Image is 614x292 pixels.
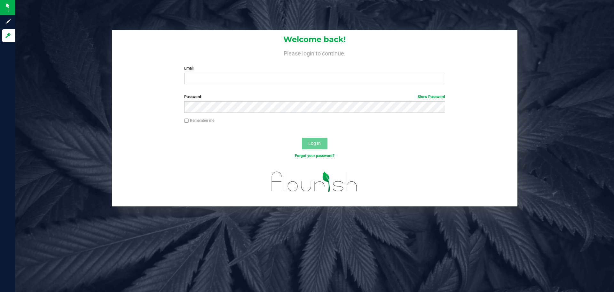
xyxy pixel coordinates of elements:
[112,49,517,56] h4: Please login to continue.
[184,118,214,123] label: Remember me
[264,165,365,198] img: flourish_logo.svg
[418,95,445,99] a: Show Password
[184,65,445,71] label: Email
[302,138,327,149] button: Log In
[184,119,189,123] input: Remember me
[295,154,335,158] a: Forgot your password?
[184,95,201,99] span: Password
[5,19,11,25] inline-svg: Sign up
[5,32,11,39] inline-svg: Log in
[112,35,517,44] h1: Welcome back!
[308,141,321,146] span: Log In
